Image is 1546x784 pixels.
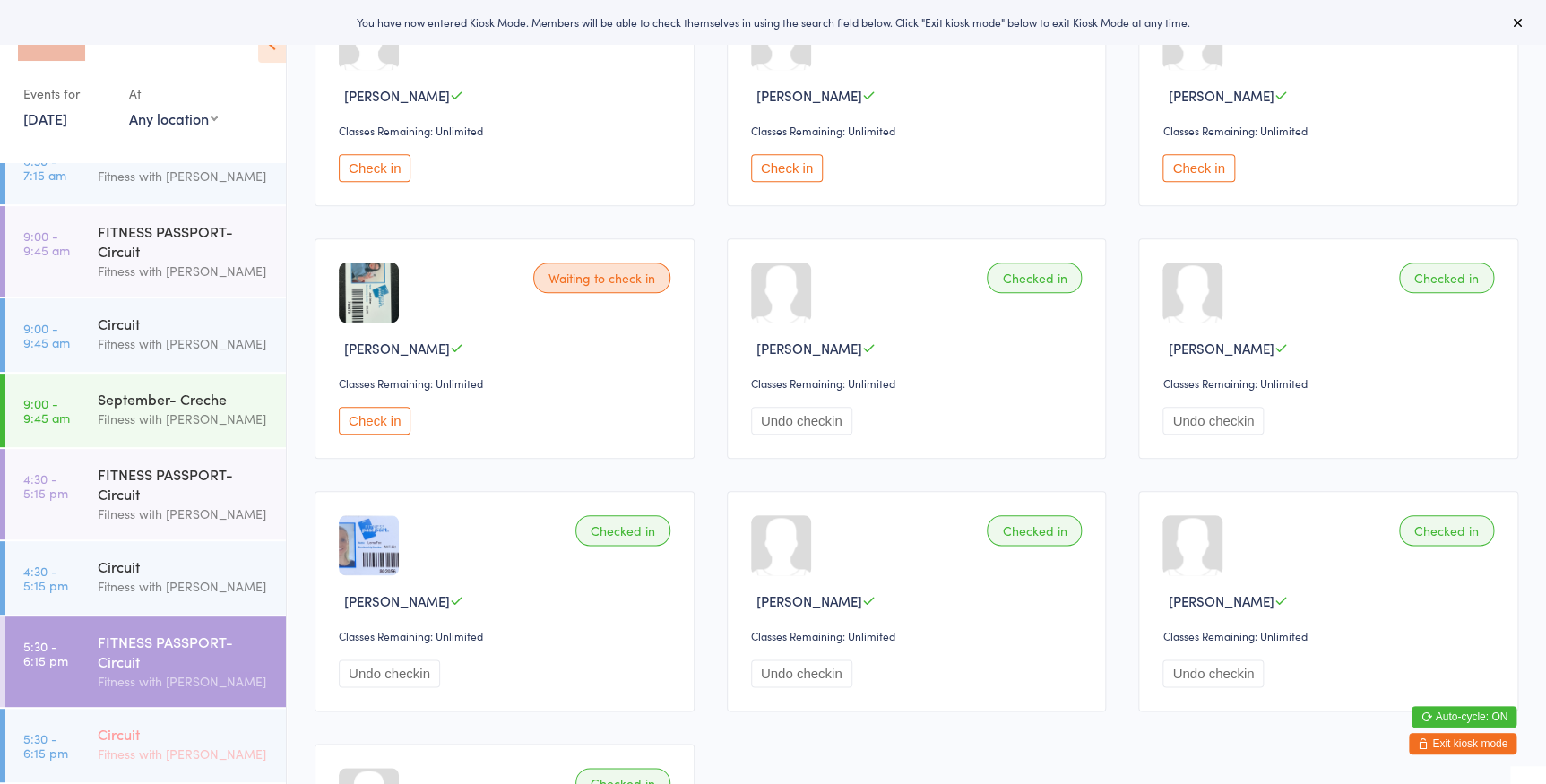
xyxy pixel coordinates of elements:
[23,228,70,257] time: 9:00 - 9:45 am
[23,564,68,592] time: 4:30 - 5:15 pm
[987,263,1082,293] div: Checked in
[1399,263,1494,293] div: Checked in
[129,108,218,128] div: Any location
[1162,659,1264,687] button: Undo checkin
[98,221,271,261] div: FITNESS PASSPORT- Circuit
[98,632,271,671] div: FITNESS PASSPORT- Circuit
[98,556,271,576] div: Circuit
[751,154,823,182] button: Check in
[98,166,271,186] div: Fitness with [PERSON_NAME]
[29,14,1517,30] div: You have now entered Kiosk Mode. Members will be able to check themselves in using the search fie...
[23,731,68,760] time: 5:30 - 6:15 pm
[751,123,1088,138] div: Classes Remaining: Unlimited
[1168,86,1274,105] span: [PERSON_NAME]
[1162,375,1499,391] div: Classes Remaining: Unlimited
[339,263,399,323] img: image1684397123.png
[339,407,410,435] button: Check in
[1168,339,1274,358] span: [PERSON_NAME]
[1412,706,1516,728] button: Auto-cycle: ON
[98,744,271,764] div: Fitness with [PERSON_NAME]
[1409,733,1516,754] button: Exit kiosk mode
[1162,123,1499,138] div: Classes Remaining: Unlimited
[23,108,67,128] a: [DATE]
[339,123,676,138] div: Classes Remaining: Unlimited
[98,504,271,524] div: Fitness with [PERSON_NAME]
[575,515,670,546] div: Checked in
[751,375,1088,391] div: Classes Remaining: Unlimited
[5,709,286,782] a: 5:30 -6:15 pmCircuitFitness with [PERSON_NAME]
[5,131,286,204] a: 6:30 -7:15 amCircuitFitness with [PERSON_NAME]
[98,576,271,597] div: Fitness with [PERSON_NAME]
[23,79,111,108] div: Events for
[23,471,68,500] time: 4:30 - 5:15 pm
[751,407,852,435] button: Undo checkin
[5,298,286,372] a: 9:00 -9:45 amCircuitFitness with [PERSON_NAME]
[23,396,70,425] time: 9:00 - 9:45 am
[98,671,271,692] div: Fitness with [PERSON_NAME]
[23,153,66,182] time: 6:30 - 7:15 am
[751,628,1088,643] div: Classes Remaining: Unlimited
[98,724,271,744] div: Circuit
[1168,591,1274,610] span: [PERSON_NAME]
[339,154,410,182] button: Check in
[5,374,286,447] a: 9:00 -9:45 amSeptember- CrecheFitness with [PERSON_NAME]
[98,261,271,281] div: Fitness with [PERSON_NAME]
[1162,407,1264,435] button: Undo checkin
[987,515,1082,546] div: Checked in
[1162,154,1234,182] button: Check in
[344,591,450,610] span: [PERSON_NAME]
[129,79,218,108] div: At
[344,339,450,358] span: [PERSON_NAME]
[756,339,862,358] span: [PERSON_NAME]
[5,541,286,615] a: 4:30 -5:15 pmCircuitFitness with [PERSON_NAME]
[339,628,676,643] div: Classes Remaining: Unlimited
[5,449,286,539] a: 4:30 -5:15 pmFITNESS PASSPORT- CircuitFitness with [PERSON_NAME]
[344,86,450,105] span: [PERSON_NAME]
[98,333,271,354] div: Fitness with [PERSON_NAME]
[533,263,670,293] div: Waiting to check in
[339,375,676,391] div: Classes Remaining: Unlimited
[1162,628,1499,643] div: Classes Remaining: Unlimited
[339,659,440,687] button: Undo checkin
[98,464,271,504] div: FITNESS PASSPORT- Circuit
[756,591,862,610] span: [PERSON_NAME]
[751,659,852,687] button: Undo checkin
[756,86,862,105] span: [PERSON_NAME]
[98,314,271,333] div: Circuit
[23,321,70,349] time: 9:00 - 9:45 am
[23,639,68,668] time: 5:30 - 6:15 pm
[5,206,286,297] a: 9:00 -9:45 amFITNESS PASSPORT- CircuitFitness with [PERSON_NAME]
[339,515,399,575] img: image1683015595.png
[98,389,271,409] div: September- Creche
[1399,515,1494,546] div: Checked in
[98,409,271,429] div: Fitness with [PERSON_NAME]
[5,616,286,707] a: 5:30 -6:15 pmFITNESS PASSPORT- CircuitFitness with [PERSON_NAME]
